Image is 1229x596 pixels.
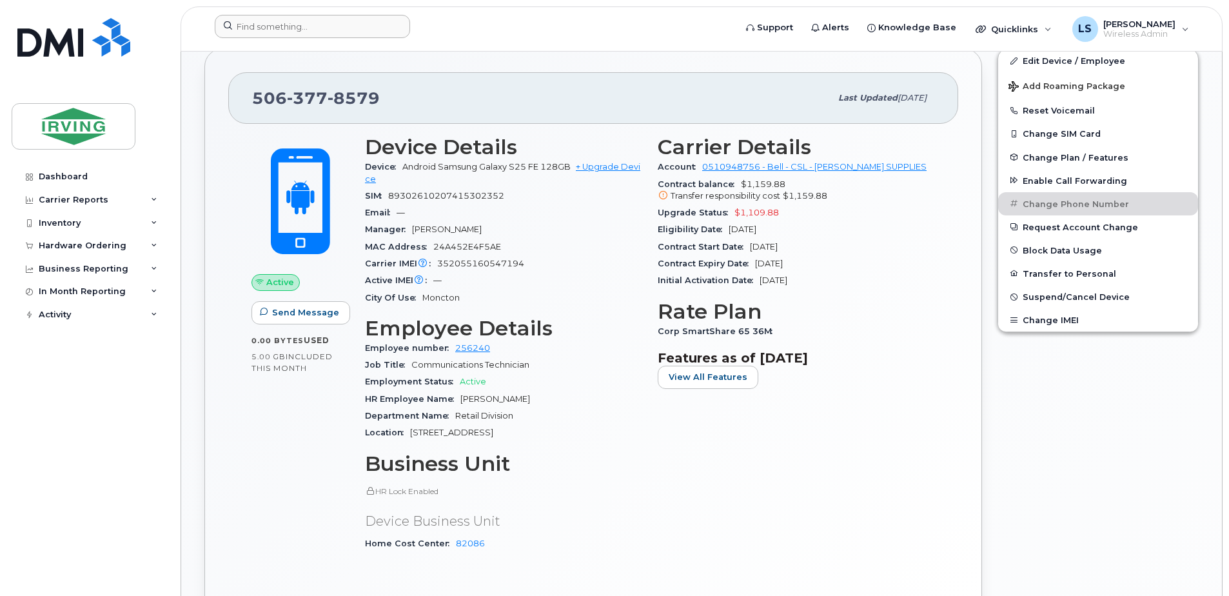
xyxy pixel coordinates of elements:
span: included this month [251,352,333,373]
span: Email [365,208,397,217]
a: + Upgrade Device [365,162,640,183]
span: HR Employee Name [365,394,460,404]
button: Change Phone Number [998,192,1198,215]
span: Wireless Admin [1103,29,1175,39]
span: Alerts [822,21,849,34]
span: Employment Status [365,377,460,386]
button: Send Message [251,301,350,324]
button: Change Plan / Features [998,146,1198,169]
button: Add Roaming Package [998,72,1198,99]
span: Android Samsung Galaxy S25 FE 128GB [402,162,571,172]
span: Suspend/Cancel Device [1023,292,1130,302]
button: Change IMEI [998,308,1198,332]
span: $1,159.88 [783,191,827,201]
span: used [304,335,329,345]
span: Support [757,21,793,34]
span: Location [365,428,410,437]
span: Last updated [838,93,898,103]
button: View All Features [658,366,758,389]
span: Knowledge Base [878,21,956,34]
span: 352055160547194 [437,259,524,268]
span: Account [658,162,702,172]
span: Send Message [272,306,339,319]
button: Suspend/Cancel Device [998,285,1198,308]
span: Contract balance [658,179,741,189]
span: View All Features [669,371,747,383]
span: Active [266,276,294,288]
span: City Of Use [365,293,422,303]
button: Change SIM Card [998,122,1198,145]
span: 89302610207415302352 [388,191,504,201]
h3: Business Unit [365,452,642,475]
span: Employee number [365,343,455,353]
span: Retail Division [455,411,513,421]
span: 8579 [328,88,380,108]
p: Device Business Unit [365,512,642,531]
span: Eligibility Date [658,224,729,234]
span: [DATE] [750,242,778,252]
span: Job Title [365,360,411,370]
button: Enable Call Forwarding [998,169,1198,192]
span: Device [365,162,402,172]
p: HR Lock Enabled [365,486,642,497]
span: — [397,208,405,217]
h3: Employee Details [365,317,642,340]
span: Home Cost Center [365,539,456,548]
span: [STREET_ADDRESS] [410,428,493,437]
a: 256240 [455,343,490,353]
div: Lisa Soucy [1063,16,1198,42]
span: 5.00 GB [251,352,286,361]
span: Moncton [422,293,460,303]
div: Quicklinks [967,16,1061,42]
span: 377 [287,88,328,108]
span: Quicklinks [991,24,1038,34]
span: [DATE] [755,259,783,268]
span: Manager [365,224,412,234]
span: Carrier IMEI [365,259,437,268]
span: Communications Technician [411,360,529,370]
span: LS [1078,21,1092,37]
span: [DATE] [898,93,927,103]
h3: Carrier Details [658,135,935,159]
span: Department Name [365,411,455,421]
span: [PERSON_NAME] [460,394,530,404]
span: Add Roaming Package [1008,81,1125,94]
span: Corp SmartShare 65 36M [658,326,779,336]
span: Active IMEI [365,275,433,285]
span: [PERSON_NAME] [412,224,482,234]
a: 0510948756 - Bell - CSL - [PERSON_NAME] SUPPLIES [702,162,927,172]
h3: Rate Plan [658,300,935,323]
span: 0.00 Bytes [251,336,304,345]
span: Contract Expiry Date [658,259,755,268]
span: Contract Start Date [658,242,750,252]
a: 82086 [456,539,485,548]
span: Active [460,377,486,386]
button: Transfer to Personal [998,262,1198,285]
span: MAC Address [365,242,433,252]
button: Request Account Change [998,215,1198,239]
input: Find something... [215,15,410,38]
a: Knowledge Base [858,15,965,41]
span: $1,159.88 [658,179,935,203]
a: Alerts [802,15,858,41]
span: 24A452E4F5AE [433,242,501,252]
span: $1,109.88 [734,208,779,217]
span: Enable Call Forwarding [1023,175,1127,185]
button: Block Data Usage [998,239,1198,262]
button: Reset Voicemail [998,99,1198,122]
span: Upgrade Status [658,208,734,217]
span: Initial Activation Date [658,275,760,285]
h3: Device Details [365,135,642,159]
span: [PERSON_NAME] [1103,19,1175,29]
h3: Features as of [DATE] [658,350,935,366]
span: [DATE] [729,224,756,234]
span: — [433,275,442,285]
span: 506 [252,88,380,108]
span: Change Plan / Features [1023,152,1128,162]
a: Support [737,15,802,41]
span: SIM [365,191,388,201]
span: [DATE] [760,275,787,285]
span: Transfer responsibility cost [671,191,780,201]
a: Edit Device / Employee [998,49,1198,72]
